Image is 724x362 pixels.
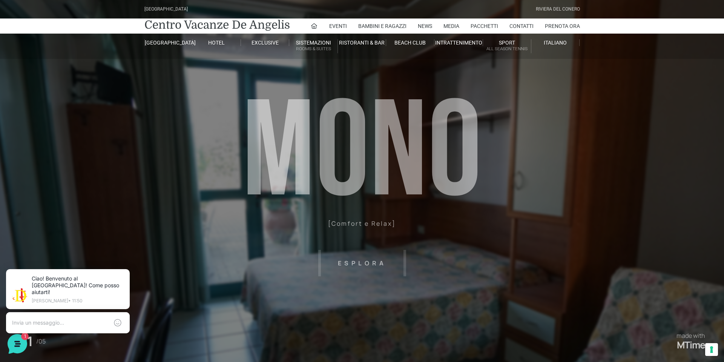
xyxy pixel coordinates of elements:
button: Aiuto [98,242,145,260]
p: Ciao! Benvenuto al [GEOGRAPHIC_DATA]! Come posso aiutarti! [32,82,120,89]
a: Pacchetti [471,18,498,34]
div: [GEOGRAPHIC_DATA] [144,6,188,13]
p: Messaggi [65,253,86,260]
p: [PERSON_NAME] • 11:50 [36,39,128,43]
span: Italiano [544,40,567,46]
p: 24 s fa [124,72,139,79]
a: Bambini e Ragazzi [358,18,406,34]
span: Le tue conversazioni [12,60,64,66]
p: La nostra missione è rendere la tua esperienza straordinaria! [6,33,127,48]
button: Home [6,242,52,260]
iframe: Customerly Messenger Launcher [6,333,29,355]
a: SportAll Season Tennis [483,39,531,53]
a: Prenota Ora [545,18,580,34]
span: Trova una risposta [12,125,59,131]
button: Le tue preferenze relative al consenso per le tecnologie di tracciamento [705,343,718,356]
button: 1Messaggi [52,242,99,260]
a: [GEOGRAPHIC_DATA] [144,39,193,46]
a: Media [443,18,459,34]
small: Rooms & Suites [289,45,337,52]
span: [PERSON_NAME] [32,72,120,80]
a: Italiano [531,39,580,46]
div: Riviera Del Conero [536,6,580,13]
a: [DEMOGRAPHIC_DATA] tutto [67,60,139,66]
a: Exclusive [241,39,289,46]
p: Aiuto [116,253,127,260]
a: Eventi [329,18,347,34]
a: Contatti [509,18,534,34]
a: MTime [677,339,705,351]
input: Cerca un articolo... [17,142,123,149]
a: Hotel [193,39,241,46]
a: SistemazioniRooms & Suites [289,39,337,53]
small: All Season Tennis [483,45,531,52]
span: 1 [131,82,139,89]
h2: Ciao da De Angelis Resort 👋 [6,6,127,30]
a: News [418,18,432,34]
img: light [12,73,27,88]
p: Home [23,253,35,260]
p: Ciao! Benvenuto al [GEOGRAPHIC_DATA]! Come posso aiutarti! [36,15,128,35]
a: Apri Centro Assistenza [80,125,139,131]
button: Inizia una conversazione [12,95,139,110]
a: [PERSON_NAME]Ciao! Benvenuto al [GEOGRAPHIC_DATA]! Come posso aiutarti!24 s fa1 [9,69,142,92]
a: Ristoranti & Bar [338,39,386,46]
span: Inizia una conversazione [49,100,111,106]
a: Centro Vacanze De Angelis [144,17,290,32]
a: Beach Club [386,39,434,46]
img: light [17,28,32,43]
a: Intrattenimento [434,39,483,46]
span: 1 [75,242,81,247]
